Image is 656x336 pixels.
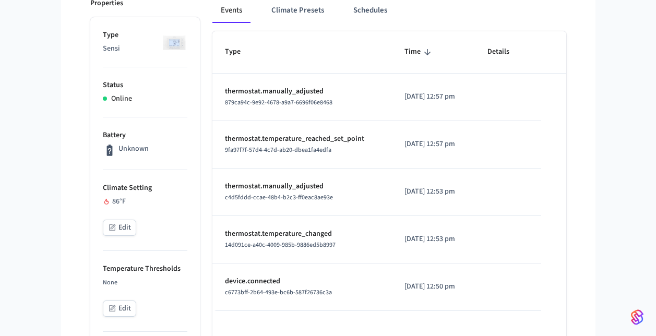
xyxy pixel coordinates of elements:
p: thermostat.manually_adjusted [225,86,380,97]
p: Online [111,93,132,104]
p: Battery [103,130,187,141]
p: Status [103,80,187,91]
span: c4d5fddd-ccae-48b4-b2c3-ff0eac8ae93e [225,193,333,202]
p: [DATE] 12:57 pm [404,139,462,150]
table: sticky table [212,31,566,310]
span: Details [487,44,523,60]
span: Time [404,44,434,60]
p: thermostat.temperature_changed [225,229,380,239]
p: Climate Setting [103,183,187,194]
p: [DATE] 12:53 pm [404,186,462,197]
p: Unknown [118,143,149,154]
img: SeamLogoGradient.69752ec5.svg [631,309,643,326]
span: Type [225,44,254,60]
button: Edit [103,301,136,317]
span: 9fa97f7f-57d4-4c7d-ab20-dbea1fa4edfa [225,146,331,154]
p: thermostat.temperature_reached_set_point [225,134,380,145]
p: device.connected [225,276,380,287]
span: 879ca94c-9e92-4678-a9a7-6696f06e8468 [225,98,332,107]
p: [DATE] 12:53 pm [404,234,462,245]
span: c6773bff-2b64-493e-bc6b-587f26736c3a [225,288,332,297]
span: None [103,278,117,287]
p: Sensi [103,43,187,54]
img: Sensi Smart Thermostat (White) [161,30,187,56]
p: thermostat.manually_adjusted [225,181,380,192]
p: Temperature Thresholds [103,263,187,274]
div: 86°F [103,196,187,207]
p: Type [103,30,187,41]
p: [DATE] 12:50 pm [404,281,462,292]
p: [DATE] 12:57 pm [404,91,462,102]
span: 14d091ce-a40c-4009-985b-9886ed5b8997 [225,241,336,249]
button: Edit [103,220,136,236]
